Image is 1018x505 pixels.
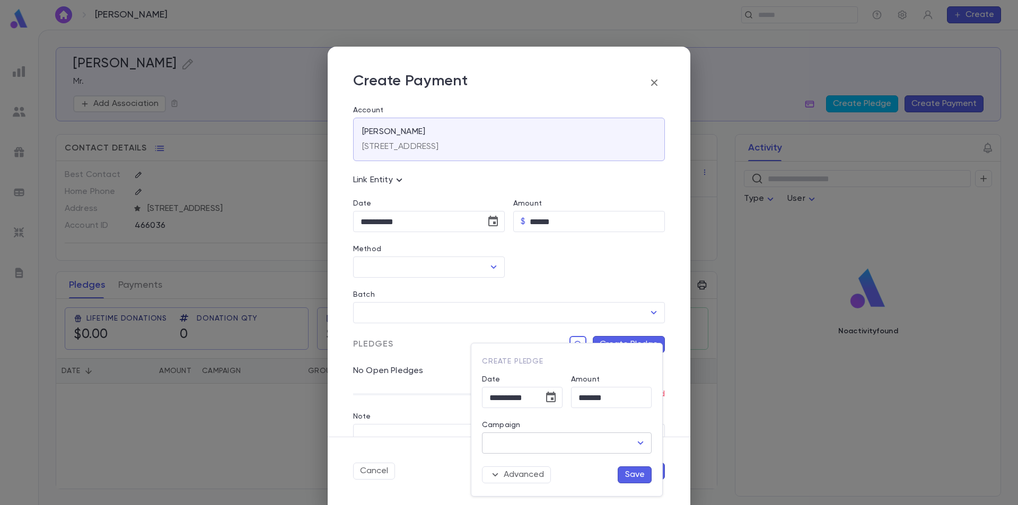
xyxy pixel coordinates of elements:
[482,375,563,384] label: Date
[482,421,520,429] label: Campaign
[633,436,648,450] button: Open
[571,375,600,384] label: Amount
[540,387,561,408] button: Choose date, selected date is Sep 25, 2025
[482,358,543,365] span: Create Pledge
[618,466,652,483] button: Save
[482,466,551,483] button: Advanced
